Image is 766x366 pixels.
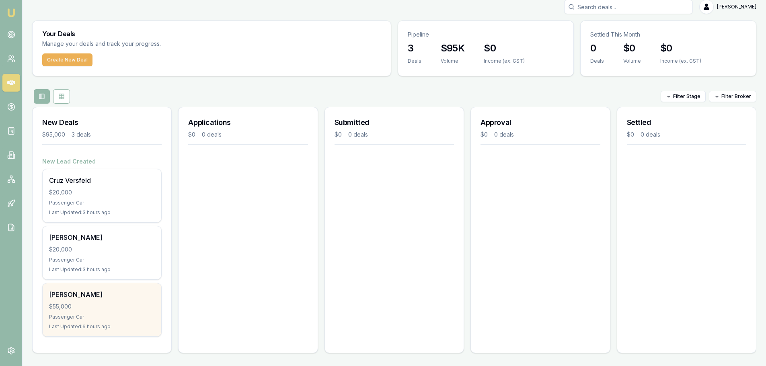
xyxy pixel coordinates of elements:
p: Manage your deals and track your progress. [42,39,248,49]
div: [PERSON_NAME] [49,233,155,242]
div: Last Updated: 3 hours ago [49,209,155,216]
h3: Applications [188,117,308,128]
h4: New Lead Created [42,157,162,166]
div: Income (ex. GST) [660,58,701,64]
div: Last Updated: 3 hours ago [49,266,155,273]
div: 3 deals [72,131,91,139]
div: Volume [623,58,641,64]
span: [PERSON_NAME] [717,4,756,10]
div: $20,000 [49,245,155,254]
div: Last Updated: 6 hours ago [49,323,155,330]
p: Settled This Month [590,31,746,39]
div: Deals [590,58,604,64]
p: Pipeline [408,31,564,39]
div: Passenger Car [49,257,155,263]
h3: 0 [590,42,604,55]
h3: Settled [627,117,746,128]
h3: $0 [623,42,641,55]
div: Income (ex. GST) [484,58,525,64]
div: 0 deals [494,131,514,139]
div: 0 deals [641,131,660,139]
button: Filter Stage [661,91,706,102]
span: Filter Stage [673,93,700,100]
h3: $0 [484,42,525,55]
h3: Your Deals [42,31,381,37]
div: 0 deals [202,131,222,139]
div: $55,000 [49,303,155,311]
img: emu-icon-u.png [6,8,16,18]
div: $0 [335,131,342,139]
span: Filter Broker [721,93,751,100]
div: Cruz Versfeld [49,176,155,185]
h3: New Deals [42,117,162,128]
h3: $95K [441,42,465,55]
div: $0 [188,131,195,139]
h3: $0 [660,42,701,55]
div: $95,000 [42,131,65,139]
h3: Approval [481,117,600,128]
div: [PERSON_NAME] [49,290,155,299]
h3: 3 [408,42,421,55]
div: Deals [408,58,421,64]
h3: Submitted [335,117,454,128]
button: Create New Deal [42,53,92,66]
div: $0 [481,131,488,139]
div: 0 deals [348,131,368,139]
div: Volume [441,58,465,64]
div: $20,000 [49,188,155,196]
div: $0 [627,131,634,139]
div: Passenger Car [49,314,155,320]
div: Passenger Car [49,200,155,206]
button: Filter Broker [709,91,756,102]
